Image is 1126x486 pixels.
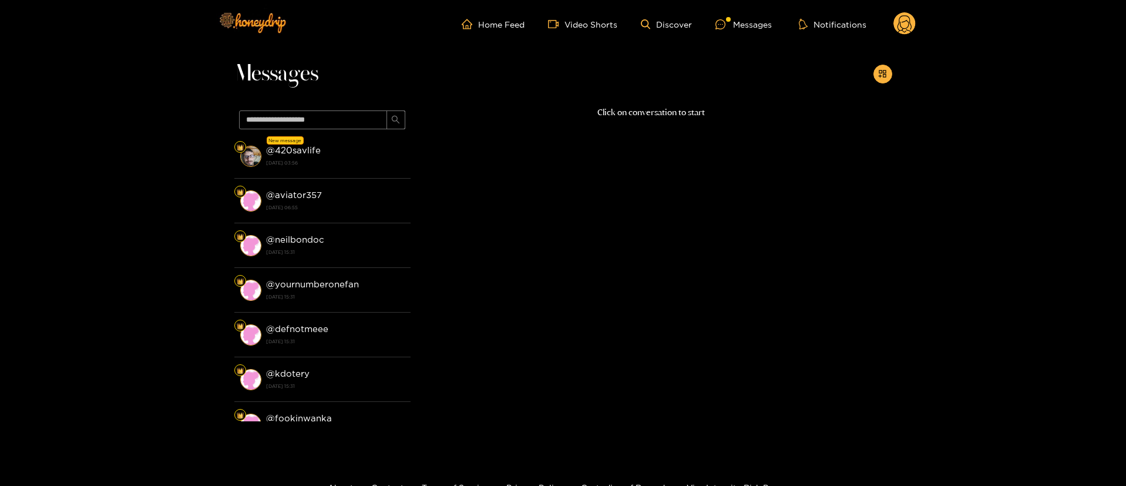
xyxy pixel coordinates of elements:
[266,381,405,391] strong: [DATE] 15:31
[240,146,261,167] img: conversation
[240,324,261,346] img: conversation
[715,18,772,31] div: Messages
[240,280,261,301] img: conversation
[266,234,324,244] strong: @ neilbondoc
[462,19,525,29] a: Home Feed
[240,414,261,435] img: conversation
[266,413,332,423] strong: @ fookinwanka
[266,324,328,334] strong: @ defnotmeee
[237,367,244,374] img: Fan Level
[266,336,405,347] strong: [DATE] 15:31
[462,19,478,29] span: home
[266,368,310,378] strong: @ kdotery
[240,369,261,390] img: conversation
[237,233,244,240] img: Fan Level
[237,278,244,285] img: Fan Level
[548,19,564,29] span: video-camera
[237,412,244,419] img: Fan Level
[266,157,405,168] strong: [DATE] 03:56
[237,323,244,330] img: Fan Level
[641,19,692,29] a: Discover
[411,106,892,119] p: Click on conversation to start
[266,247,405,257] strong: [DATE] 15:31
[266,279,359,289] strong: @ yournumberonefan
[267,136,304,145] div: New message
[266,145,321,155] strong: @ 420savlife
[878,69,887,79] span: appstore-add
[234,60,318,88] span: Messages
[237,144,244,151] img: Fan Level
[795,18,870,30] button: Notifications
[266,291,405,302] strong: [DATE] 15:31
[266,190,322,200] strong: @ aviator357
[873,65,892,83] button: appstore-add
[266,202,405,213] strong: [DATE] 06:55
[237,189,244,196] img: Fan Level
[548,19,617,29] a: Video Shorts
[240,190,261,212] img: conversation
[240,235,261,256] img: conversation
[391,115,400,125] span: search
[386,110,405,129] button: search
